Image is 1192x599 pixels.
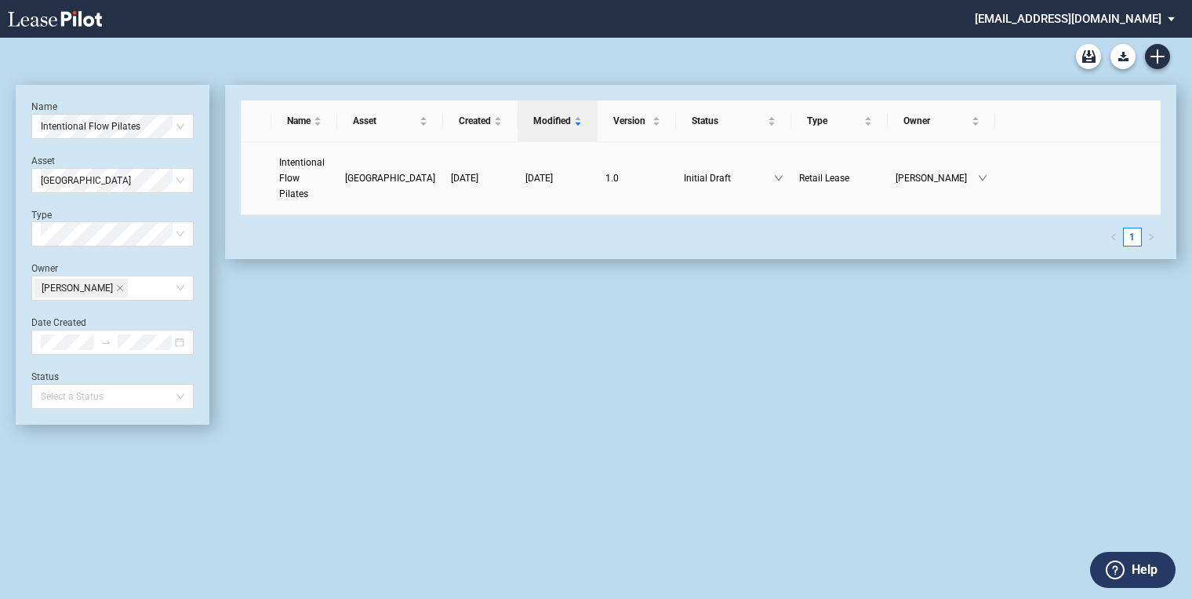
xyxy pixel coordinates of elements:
[518,100,598,142] th: Modified
[100,337,111,348] span: to
[31,210,52,221] label: Type
[1090,552,1176,588] button: Help
[533,113,571,129] span: Modified
[271,100,337,142] th: Name
[807,113,861,129] span: Type
[279,157,325,199] span: Intentional Flow Pilates
[1104,228,1123,247] li: Previous Page
[1106,44,1140,69] md-menu: Download Blank Form List
[31,101,57,112] label: Name
[31,263,58,274] label: Owner
[605,170,668,186] a: 1.0
[1124,228,1141,246] a: 1
[1132,560,1157,580] label: Help
[31,155,55,166] label: Asset
[1142,228,1161,247] button: right
[692,113,765,129] span: Status
[443,100,518,142] th: Created
[287,113,311,129] span: Name
[41,115,184,138] span: Intentional Flow Pilates
[279,155,329,202] a: Intentional Flow Pilates
[1104,228,1123,247] button: left
[345,173,435,184] span: North Mayfair Commons
[525,173,553,184] span: [DATE]
[799,170,880,186] a: Retail Lease
[353,113,416,129] span: Asset
[1123,228,1142,247] li: 1
[1142,228,1161,247] li: Next Page
[451,173,478,184] span: [DATE]
[31,317,86,328] label: Date Created
[337,100,443,142] th: Asset
[1110,233,1117,241] span: left
[1110,44,1136,69] button: Download Blank Form
[451,170,510,186] a: [DATE]
[345,170,435,186] a: [GEOGRAPHIC_DATA]
[116,284,124,292] span: close
[896,170,978,186] span: [PERSON_NAME]
[676,100,791,142] th: Status
[774,173,783,183] span: down
[605,173,619,184] span: 1 . 0
[1147,233,1155,241] span: right
[903,113,968,129] span: Owner
[888,100,995,142] th: Owner
[42,279,113,297] span: [PERSON_NAME]
[1076,44,1101,69] a: Archive
[978,173,987,183] span: down
[791,100,888,142] th: Type
[459,113,491,129] span: Created
[100,337,111,348] span: swap-right
[1145,44,1170,69] a: Create new document
[35,279,128,298] span: Hope Gethers
[598,100,676,142] th: Version
[799,173,849,184] span: Retail Lease
[613,113,649,129] span: Version
[31,371,59,382] label: Status
[41,169,184,192] span: North Mayfair Commons
[684,170,774,186] span: Initial Draft
[525,170,590,186] a: [DATE]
